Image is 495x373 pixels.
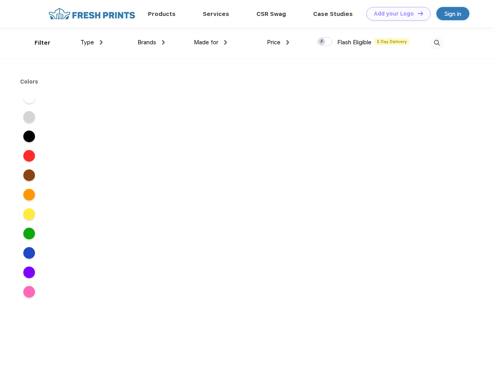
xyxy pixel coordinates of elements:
img: desktop_search.svg [431,37,443,49]
div: Filter [35,38,51,47]
span: Type [80,39,94,46]
span: Brands [138,39,156,46]
div: Add your Logo [374,10,414,17]
span: 5 Day Delivery [375,38,409,45]
img: dropdown.png [162,40,165,45]
div: Sign in [444,9,461,18]
img: dropdown.png [100,40,103,45]
img: DT [418,11,423,16]
span: Made for [194,39,218,46]
span: Price [267,39,281,46]
img: dropdown.png [224,40,227,45]
span: Flash Eligible [337,39,371,46]
div: Colors [14,78,44,86]
a: Products [148,10,176,17]
a: Sign in [436,7,469,20]
img: fo%20logo%202.webp [46,7,138,21]
img: dropdown.png [286,40,289,45]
